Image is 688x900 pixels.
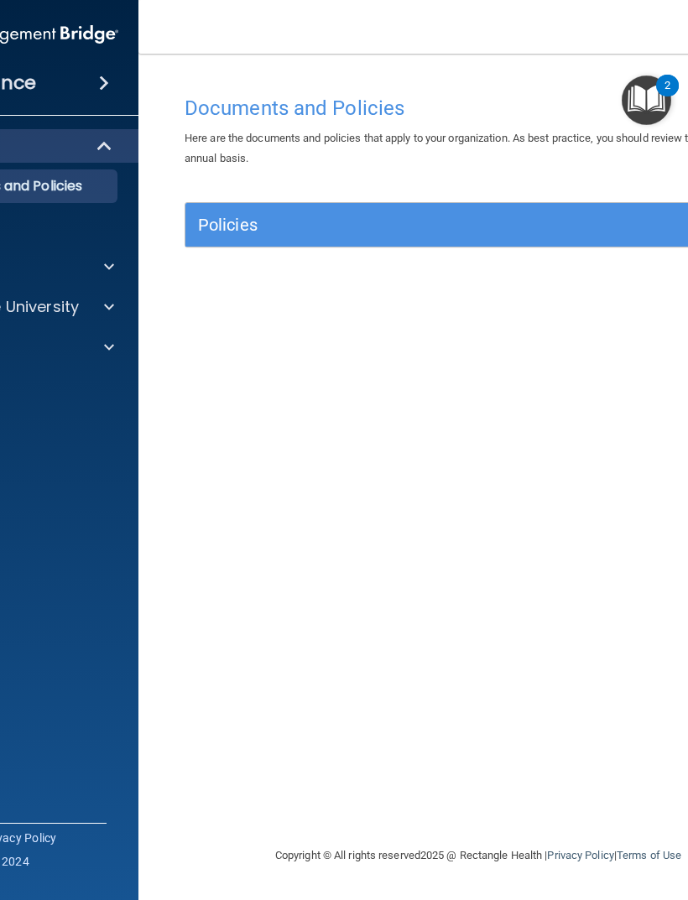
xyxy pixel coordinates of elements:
[617,849,681,861] a: Terms of Use
[622,75,671,125] button: Open Resource Center, 2 new notifications
[547,849,613,861] a: Privacy Policy
[665,86,670,107] div: 2
[198,216,612,234] h5: Policies
[398,781,668,848] iframe: Drift Widget Chat Controller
